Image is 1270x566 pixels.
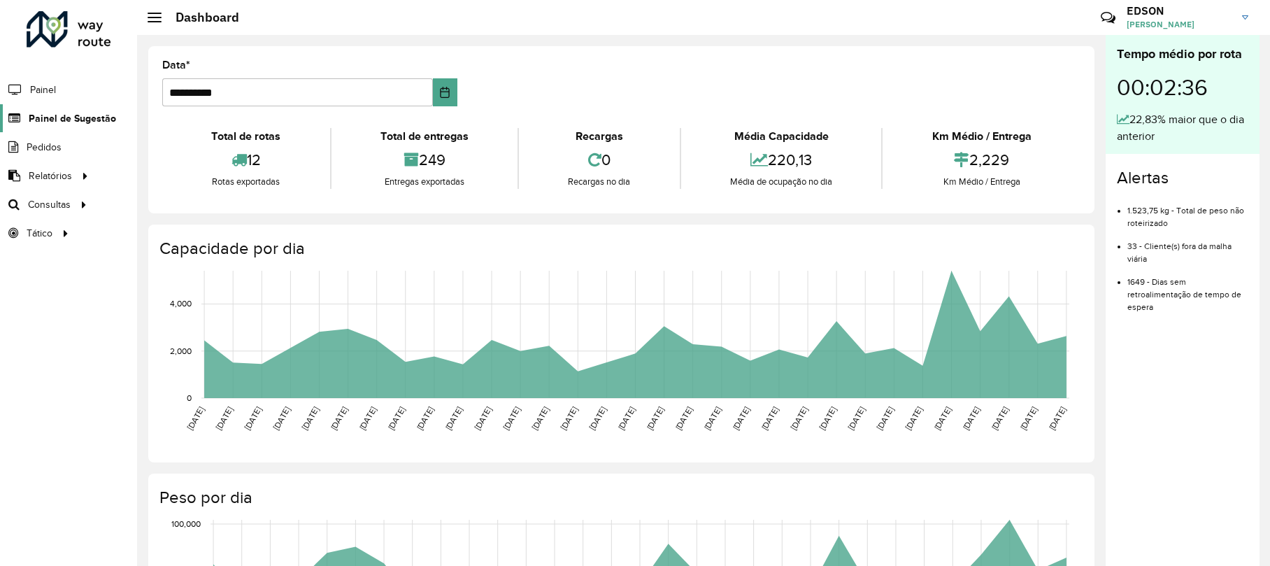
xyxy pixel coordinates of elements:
[759,405,780,432] text: [DATE]
[162,10,239,25] h2: Dashboard
[300,405,320,432] text: [DATE]
[27,140,62,155] span: Pedidos
[645,405,665,432] text: [DATE]
[932,405,953,432] text: [DATE]
[170,299,192,309] text: 4,000
[587,405,608,432] text: [DATE]
[1018,405,1039,432] text: [DATE]
[702,405,722,432] text: [DATE]
[162,57,190,73] label: Data
[886,145,1077,175] div: 2,229
[1127,229,1248,265] li: 33 - Cliente(s) fora da malha viária
[166,175,327,189] div: Rotas exportadas
[886,175,1077,189] div: Km Médio / Entrega
[961,405,981,432] text: [DATE]
[1047,405,1067,432] text: [DATE]
[789,405,809,432] text: [DATE]
[1117,111,1248,145] div: 22,83% maior que o dia anterior
[170,346,192,355] text: 2,000
[616,405,636,432] text: [DATE]
[335,145,515,175] div: 249
[673,405,694,432] text: [DATE]
[335,128,515,145] div: Total de entregas
[559,405,579,432] text: [DATE]
[159,239,1080,259] h4: Capacidade por dia
[166,145,327,175] div: 12
[501,405,522,432] text: [DATE]
[386,405,406,432] text: [DATE]
[329,405,349,432] text: [DATE]
[335,175,515,189] div: Entregas exportadas
[886,128,1077,145] div: Km Médio / Entrega
[28,197,71,212] span: Consultas
[243,405,263,432] text: [DATE]
[731,405,751,432] text: [DATE]
[415,405,435,432] text: [DATE]
[990,405,1010,432] text: [DATE]
[166,128,327,145] div: Total de rotas
[522,128,676,145] div: Recargas
[159,488,1080,508] h4: Peso por dia
[27,226,52,241] span: Tático
[818,405,838,432] text: [DATE]
[846,405,866,432] text: [DATE]
[522,175,676,189] div: Recargas no dia
[1093,3,1123,33] a: Contato Rápido
[30,83,56,97] span: Painel
[187,393,192,402] text: 0
[1117,168,1248,188] h4: Alertas
[522,145,676,175] div: 0
[1127,4,1232,17] h3: EDSON
[29,111,116,126] span: Painel de Sugestão
[685,145,878,175] div: 220,13
[1117,45,1248,64] div: Tempo médio por rota
[271,405,292,432] text: [DATE]
[357,405,378,432] text: [DATE]
[443,405,464,432] text: [DATE]
[214,405,234,432] text: [DATE]
[530,405,550,432] text: [DATE]
[1117,64,1248,111] div: 00:02:36
[473,405,493,432] text: [DATE]
[685,175,878,189] div: Média de ocupação no dia
[904,405,924,432] text: [DATE]
[1127,265,1248,313] li: 1649 - Dias sem retroalimentação de tempo de espera
[1127,194,1248,229] li: 1.523,75 kg - Total de peso não roteirizado
[433,78,457,106] button: Choose Date
[875,405,895,432] text: [DATE]
[185,405,206,432] text: [DATE]
[171,519,201,528] text: 100,000
[29,169,72,183] span: Relatórios
[1127,18,1232,31] span: [PERSON_NAME]
[685,128,878,145] div: Média Capacidade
